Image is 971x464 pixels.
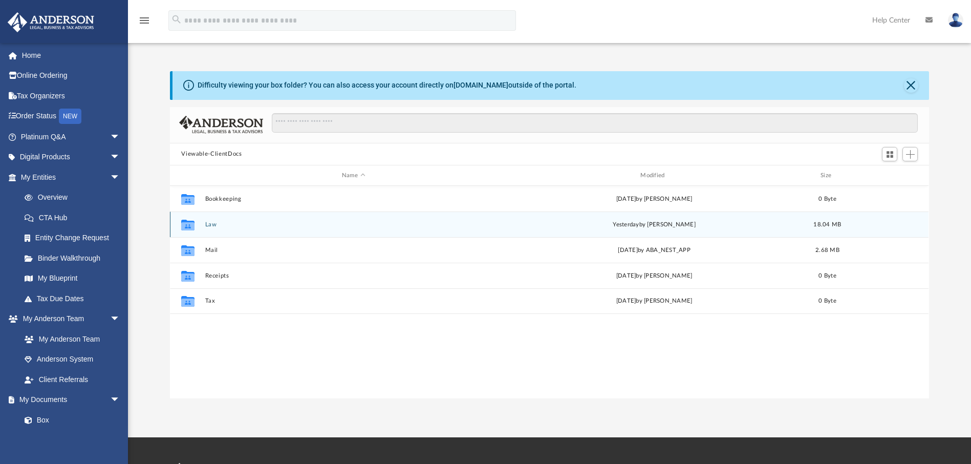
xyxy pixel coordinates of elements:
div: id [175,171,200,180]
span: 18.04 MB [814,222,841,227]
span: 2.68 MB [815,247,839,253]
a: [DOMAIN_NAME] [454,81,508,89]
button: Viewable-ClientDocs [181,150,242,159]
i: search [171,14,182,25]
a: Order StatusNEW [7,106,136,127]
div: [DATE] by ABA_NEST_APP [506,246,803,255]
button: Add [902,147,918,161]
a: Client Referrals [14,369,131,390]
div: Name [205,171,502,180]
a: menu [138,19,150,27]
a: Digital Productsarrow_drop_down [7,147,136,167]
div: Modified [506,171,803,180]
span: 0 Byte [819,299,837,304]
button: Close [904,78,918,93]
span: arrow_drop_down [110,390,131,411]
a: Entity Change Request [14,228,136,248]
a: My Entitiesarrow_drop_down [7,167,136,187]
a: Binder Walkthrough [14,248,136,268]
div: Size [807,171,848,180]
span: 0 Byte [819,273,837,279]
img: Anderson Advisors Platinum Portal [5,12,97,32]
div: id [853,171,924,180]
span: arrow_drop_down [110,126,131,147]
button: Bookkeeping [205,196,502,202]
span: arrow_drop_down [110,147,131,168]
a: My Documentsarrow_drop_down [7,390,131,410]
a: Anderson System [14,349,131,370]
i: menu [138,14,150,27]
a: Tax Due Dates [14,288,136,309]
div: Difficulty viewing your box folder? You can also access your account directly on outside of the p... [198,80,576,91]
button: Receipts [205,272,502,279]
a: CTA Hub [14,207,136,228]
img: User Pic [948,13,963,28]
a: Overview [14,187,136,208]
button: Law [205,221,502,228]
div: grid [170,186,929,398]
button: Tax [205,298,502,305]
span: arrow_drop_down [110,167,131,188]
input: Search files and folders [272,113,918,133]
div: [DATE] by [PERSON_NAME] [506,297,803,306]
a: Home [7,45,136,66]
div: by [PERSON_NAME] [506,220,803,229]
div: NEW [59,109,81,124]
a: Tax Organizers [7,86,136,106]
button: Switch to Grid View [882,147,897,161]
span: 0 Byte [819,196,837,202]
a: Platinum Q&Aarrow_drop_down [7,126,136,147]
a: My Anderson Teamarrow_drop_down [7,309,131,329]
div: [DATE] by [PERSON_NAME] [506,271,803,281]
a: Box [14,410,125,430]
span: yesterday [613,222,639,227]
a: Online Ordering [7,66,136,86]
a: My Blueprint [14,268,131,289]
a: My Anderson Team [14,329,125,349]
button: Mail [205,247,502,254]
span: arrow_drop_down [110,309,131,330]
div: [DATE] by [PERSON_NAME] [506,195,803,204]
